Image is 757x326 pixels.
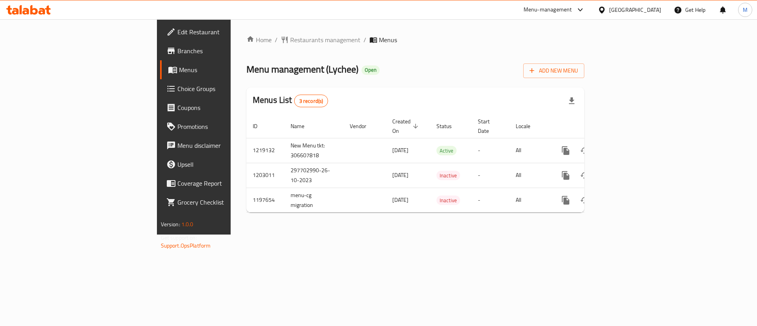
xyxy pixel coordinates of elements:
[392,117,421,136] span: Created On
[177,197,277,207] span: Grocery Checklist
[472,163,509,188] td: -
[281,35,360,45] a: Restaurants management
[509,138,550,163] td: All
[392,170,408,180] span: [DATE]
[550,114,638,138] th: Actions
[177,103,277,112] span: Coupons
[436,171,460,180] span: Inactive
[253,94,328,107] h2: Menus List
[284,163,343,188] td: 297702990-26-10-2023
[362,65,380,75] div: Open
[246,35,584,45] nav: breadcrumb
[160,60,283,79] a: Menus
[160,22,283,41] a: Edit Restaurant
[392,195,408,205] span: [DATE]
[177,27,277,37] span: Edit Restaurant
[160,98,283,117] a: Coupons
[284,138,343,163] td: New Menu tkt: 306607818
[177,141,277,150] span: Menu disclaimer
[177,46,277,56] span: Branches
[436,146,457,155] span: Active
[161,233,197,243] span: Get support on:
[177,122,277,131] span: Promotions
[295,97,328,105] span: 3 record(s)
[379,35,397,45] span: Menus
[246,60,358,78] span: Menu management ( Lychee )
[160,155,283,174] a: Upsell
[556,191,575,210] button: more
[160,174,283,193] a: Coverage Report
[509,188,550,212] td: All
[161,219,180,229] span: Version:
[523,63,584,78] button: Add New Menu
[556,141,575,160] button: more
[472,188,509,212] td: -
[362,67,380,73] span: Open
[472,138,509,163] td: -
[290,35,360,45] span: Restaurants management
[609,6,661,14] div: [GEOGRAPHIC_DATA]
[509,163,550,188] td: All
[575,166,594,185] button: Change Status
[436,196,460,205] span: Inactive
[364,35,366,45] li: /
[160,117,283,136] a: Promotions
[743,6,748,14] span: M
[478,117,500,136] span: Start Date
[177,84,277,93] span: Choice Groups
[524,5,572,15] div: Menu-management
[284,188,343,212] td: menu-cg migration
[253,121,268,131] span: ID
[294,95,328,107] div: Total records count
[160,79,283,98] a: Choice Groups
[177,160,277,169] span: Upsell
[575,191,594,210] button: Change Status
[436,121,462,131] span: Status
[160,41,283,60] a: Branches
[181,219,194,229] span: 1.0.0
[350,121,377,131] span: Vendor
[530,66,578,76] span: Add New Menu
[392,145,408,155] span: [DATE]
[160,193,283,212] a: Grocery Checklist
[177,179,277,188] span: Coverage Report
[556,166,575,185] button: more
[179,65,277,75] span: Menus
[246,114,638,213] table: enhanced table
[516,121,541,131] span: Locale
[291,121,315,131] span: Name
[161,240,211,251] a: Support.OpsPlatform
[160,136,283,155] a: Menu disclaimer
[562,91,581,110] div: Export file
